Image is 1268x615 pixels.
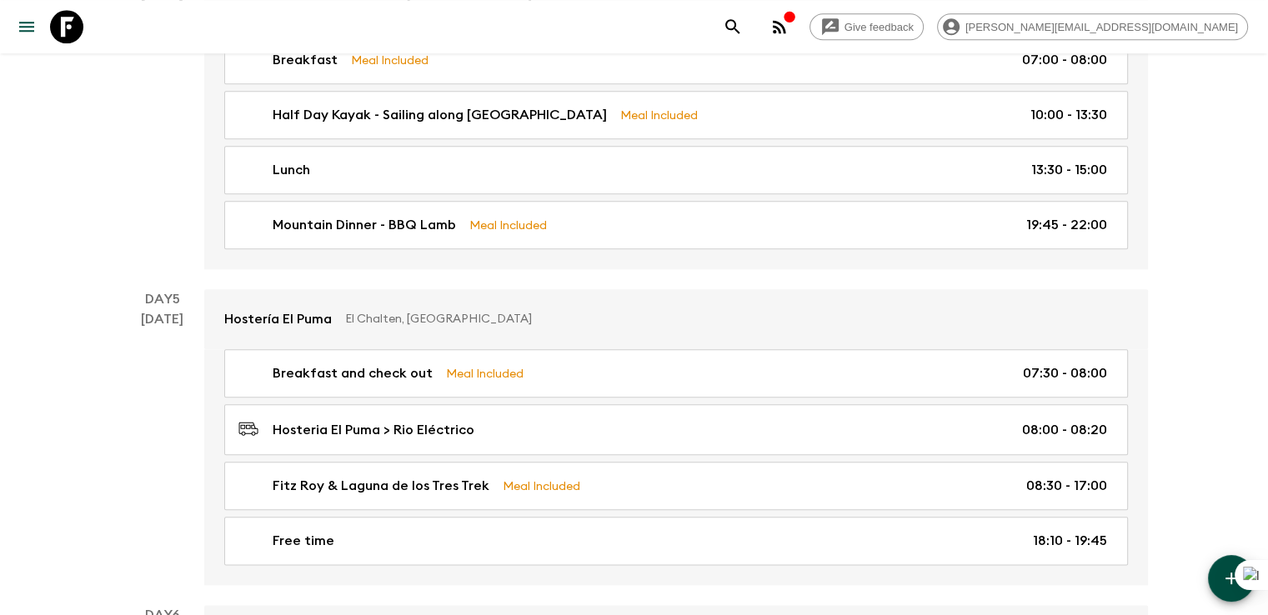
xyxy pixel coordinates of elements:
button: search adventures [716,10,749,43]
button: menu [10,10,43,43]
p: Meal Included [469,216,547,234]
p: Breakfast [273,50,338,70]
p: Hostería El Puma [224,309,332,329]
div: [PERSON_NAME][EMAIL_ADDRESS][DOMAIN_NAME] [937,13,1248,40]
a: Half Day Kayak - Sailing along [GEOGRAPHIC_DATA]Meal Included10:00 - 13:30 [224,91,1128,139]
a: Hostería El PumaEl Chalten, [GEOGRAPHIC_DATA] [204,289,1148,349]
a: Free time18:10 - 19:45 [224,517,1128,565]
span: [PERSON_NAME][EMAIL_ADDRESS][DOMAIN_NAME] [956,21,1247,33]
p: Breakfast and check out [273,363,433,383]
p: Meal Included [620,106,698,124]
p: El Chalten, [GEOGRAPHIC_DATA] [345,311,1115,327]
a: Fitz Roy & Laguna de los Tres TrekMeal Included08:30 - 17:00 [224,462,1128,510]
p: 13:30 - 15:00 [1031,160,1107,180]
p: 18:10 - 19:45 [1033,531,1107,551]
p: Meal Included [446,364,524,382]
p: 19:45 - 22:00 [1026,215,1107,235]
a: BreakfastMeal Included07:00 - 08:00 [224,36,1128,84]
p: Fitz Roy & Laguna de los Tres Trek [273,476,489,496]
a: Lunch13:30 - 15:00 [224,146,1128,194]
a: Hosteria El Puma > Rio Eléctrico08:00 - 08:20 [224,404,1128,455]
a: Breakfast and check outMeal Included07:30 - 08:00 [224,349,1128,397]
p: 07:00 - 08:00 [1022,50,1107,70]
p: 08:30 - 17:00 [1026,476,1107,496]
p: Half Day Kayak - Sailing along [GEOGRAPHIC_DATA] [273,105,607,125]
p: Meal Included [351,51,429,69]
p: Meal Included [503,477,580,495]
span: Give feedback [835,21,923,33]
p: Hosteria El Puma > Rio Eléctrico [273,420,474,440]
p: 08:00 - 08:20 [1022,420,1107,440]
p: 10:00 - 13:30 [1030,105,1107,125]
div: [DATE] [141,309,183,585]
p: 07:30 - 08:00 [1023,363,1107,383]
a: Mountain Dinner - BBQ LambMeal Included19:45 - 22:00 [224,201,1128,249]
p: Day 5 [121,289,204,309]
p: Mountain Dinner - BBQ Lamb [273,215,456,235]
p: Lunch [273,160,310,180]
a: Give feedback [809,13,924,40]
p: Free time [273,531,334,551]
